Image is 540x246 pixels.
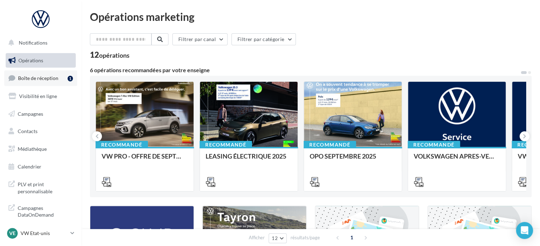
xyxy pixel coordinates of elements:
[68,76,73,81] div: 1
[99,52,130,58] div: opérations
[310,153,396,167] div: OPO SEPTEMBRE 2025
[6,227,76,240] a: VE VW Etat-unis
[4,200,77,221] a: Campagnes DataOnDemand
[9,230,16,237] span: VE
[408,141,460,149] div: Recommandé
[19,93,57,99] span: Visibilité en ligne
[18,146,47,152] span: Médiathèque
[249,234,265,241] span: Afficher
[4,70,77,86] a: Boîte de réception1
[414,153,500,167] div: VOLKSWAGEN APRES-VENTE
[90,51,130,59] div: 12
[18,179,73,195] span: PLV et print personnalisable
[172,33,228,45] button: Filtrer par canal
[21,230,68,237] p: VW Etat-unis
[4,142,77,156] a: Médiathèque
[304,141,356,149] div: Recommandé
[18,203,73,218] span: Campagnes DataOnDemand
[4,159,77,174] a: Calendrier
[18,57,43,63] span: Opérations
[516,222,533,239] div: Open Intercom Messenger
[272,235,278,241] span: 12
[346,232,357,243] span: 1
[102,153,188,167] div: VW PRO - OFFRE DE SEPTEMBRE 25
[18,128,38,134] span: Contacts
[18,164,41,170] span: Calendrier
[200,141,252,149] div: Recommandé
[4,177,77,198] a: PLV et print personnalisable
[90,11,532,22] div: Opérations marketing
[231,33,296,45] button: Filtrer par catégorie
[4,124,77,139] a: Contacts
[206,153,292,167] div: LEASING ÉLECTRIQUE 2025
[19,40,47,46] span: Notifications
[96,141,148,149] div: Recommandé
[18,110,43,116] span: Campagnes
[4,35,74,50] button: Notifications
[269,233,287,243] button: 12
[4,107,77,121] a: Campagnes
[18,75,58,81] span: Boîte de réception
[4,53,77,68] a: Opérations
[90,67,520,73] div: 6 opérations recommandées par votre enseigne
[291,234,320,241] span: résultats/page
[4,89,77,104] a: Visibilité en ligne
